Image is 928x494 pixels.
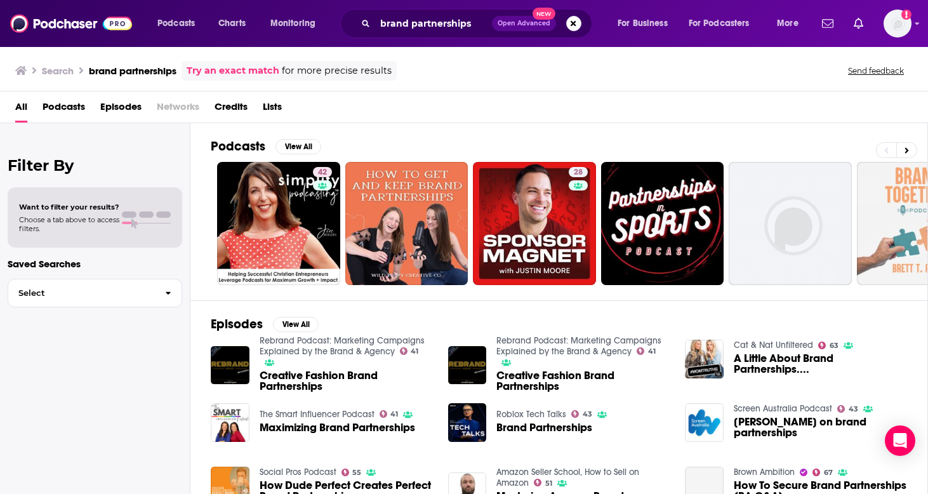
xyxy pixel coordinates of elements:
h2: Episodes [211,316,263,332]
img: Creative Fashion Brand Partnerships [211,346,249,385]
h3: Search [42,65,74,77]
span: 43 [583,411,592,417]
img: Podchaser - Follow, Share and Rate Podcasts [10,11,132,36]
span: 43 [849,406,858,412]
span: 67 [824,470,833,476]
button: open menu [609,13,684,34]
a: Social Pros Podcast [260,467,336,477]
a: The Smart Influencer Podcast [260,409,375,420]
span: More [777,15,799,32]
a: Creative Fashion Brand Partnerships [260,370,433,392]
a: Show notifications dropdown [817,13,839,34]
a: Brand Partnerships [496,422,592,433]
a: Cat & Nat Unfiltered [734,340,813,350]
a: 63 [818,342,839,349]
button: open menu [768,13,814,34]
span: Open Advanced [498,20,550,27]
span: 42 [318,166,327,179]
input: Search podcasts, credits, & more... [375,13,492,34]
a: 43 [571,410,592,418]
a: Charts [210,13,253,34]
span: 63 [830,343,839,349]
a: Brown Ambition [734,467,795,477]
button: open menu [262,13,332,34]
h2: Filter By [8,156,182,175]
a: Madeline Miller on brand partnerships [685,403,724,442]
a: A Little About Brand Partnerships.... [734,353,907,375]
button: Select [8,279,182,307]
span: for more precise results [282,63,392,78]
a: Maximizing Brand Partnerships [260,422,415,433]
a: Madeline Miller on brand partnerships [734,417,907,438]
button: View All [275,139,321,154]
svg: Add a profile image [901,10,911,20]
a: Creative Fashion Brand Partnerships [496,370,670,392]
a: EpisodesView All [211,316,319,332]
p: Saved Searches [8,258,182,270]
h2: Podcasts [211,138,265,154]
button: open menu [149,13,211,34]
span: Want to filter your results? [19,203,119,211]
span: Charts [218,15,246,32]
span: 41 [648,349,656,354]
span: 41 [390,411,398,417]
button: Show profile menu [884,10,911,37]
a: Roblox Tech Talks [496,409,566,420]
button: View All [273,317,319,332]
a: Credits [215,97,248,123]
span: Logged in as ncannella [884,10,911,37]
a: 41 [637,347,656,355]
a: Rebrand Podcast: Marketing Campaigns Explained by the Brand & Agency [260,335,425,357]
span: [PERSON_NAME] on brand partnerships [734,417,907,438]
span: Networks [157,97,199,123]
img: Brand Partnerships [448,403,487,442]
a: Podcasts [43,97,85,123]
span: For Podcasters [689,15,750,32]
button: open menu [680,13,768,34]
span: New [533,8,555,20]
span: Monitoring [270,15,315,32]
a: Lists [263,97,282,123]
span: 51 [545,481,552,486]
a: 42 [217,162,340,285]
a: 67 [812,469,833,476]
a: 42 [313,167,332,177]
a: 28 [569,167,588,177]
span: 28 [574,166,583,179]
a: 41 [400,347,419,355]
img: A Little About Brand Partnerships.... [685,340,724,378]
a: Show notifications dropdown [849,13,868,34]
a: Episodes [100,97,142,123]
a: 51 [534,479,552,486]
a: All [15,97,27,123]
a: Amazon Seller School, How to Sell on Amazon [496,467,639,488]
a: Try an exact match [187,63,279,78]
span: Choose a tab above to access filters. [19,215,119,233]
span: Select [8,289,155,297]
a: Screen Australia Podcast [734,403,832,414]
img: Creative Fashion Brand Partnerships [448,346,487,385]
img: Maximizing Brand Partnerships [211,403,249,442]
a: Rebrand Podcast: Marketing Campaigns Explained by the Brand & Agency [496,335,661,357]
span: 55 [352,470,361,476]
button: Send feedback [844,65,908,76]
a: 55 [341,469,362,476]
h3: brand partnerships [89,65,176,77]
a: 28 [473,162,596,285]
span: For Business [618,15,668,32]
